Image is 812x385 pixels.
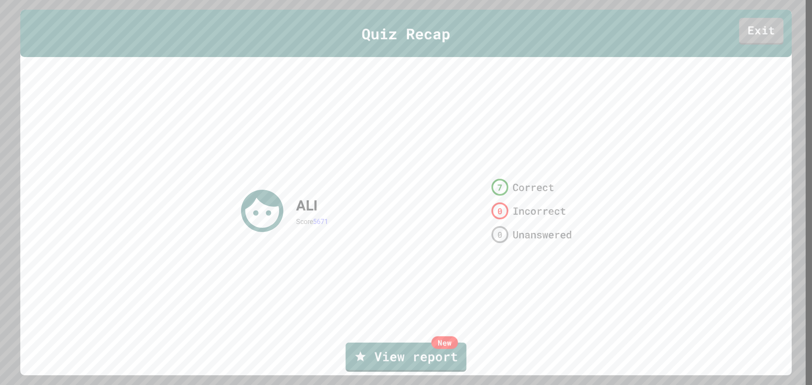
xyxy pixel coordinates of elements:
div: New [431,336,458,349]
div: 0 [491,226,508,243]
span: 5671 [313,218,328,226]
div: 7 [491,179,508,196]
span: Unanswered [513,227,572,242]
div: Quiz Recap [20,10,792,57]
a: View report [346,343,466,372]
span: Correct [513,180,554,195]
span: Incorrect [513,203,566,218]
div: 0 [491,202,508,219]
span: Score [296,218,313,226]
a: Exit [739,18,784,45]
div: ALI [296,195,318,216]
